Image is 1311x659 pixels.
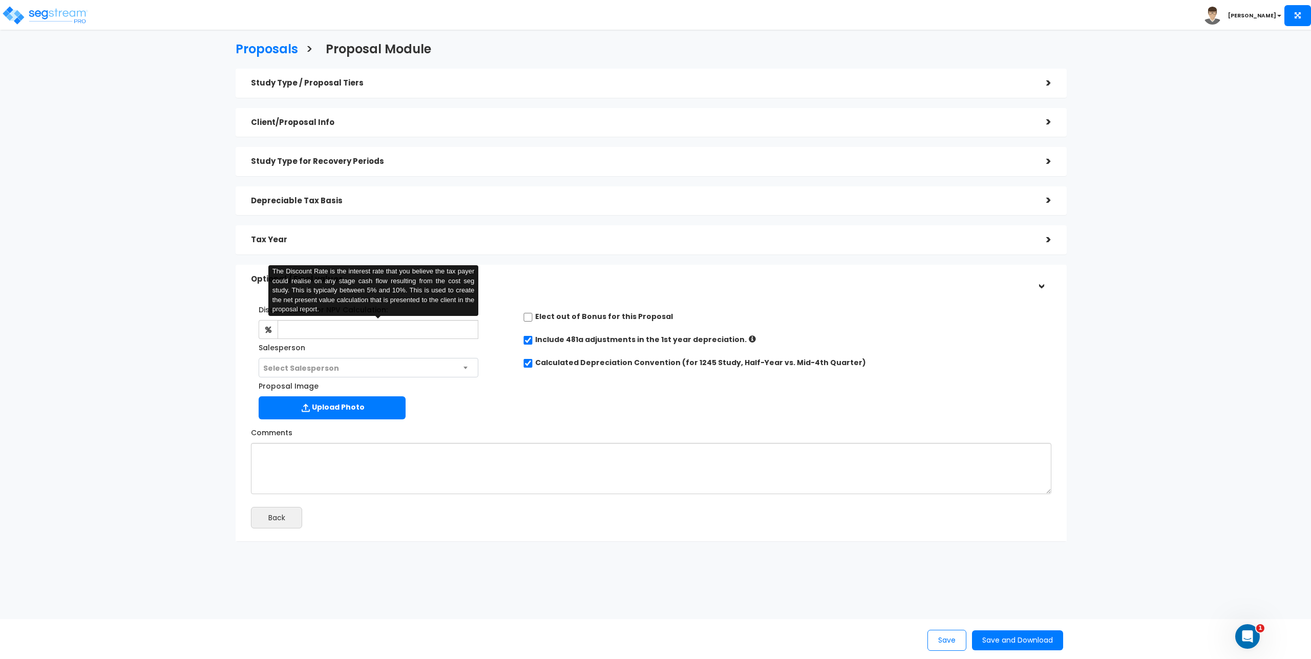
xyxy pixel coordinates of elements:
div: > [1033,269,1049,289]
div: The Discount Rate is the interest rate that you believe the tax payer could realise on any stage ... [268,265,479,316]
b: [PERSON_NAME] [1228,12,1276,19]
label: Include 481a adjustments in the 1st year depreciation. [535,334,747,345]
label: Calculated Depreciation Convention (for 1245 Study, Half-Year vs. Mid-4th Quarter) [535,357,866,368]
img: Upload Icon [300,401,312,414]
label: Proposal Image [259,377,319,391]
button: Save [927,630,966,651]
div: > [1031,114,1051,130]
iframe: Intercom live chat [1235,624,1260,649]
div: > [1031,193,1051,208]
label: Discount Rate for NPV Calculation: [259,301,388,315]
span: Select Salesperson [263,363,339,373]
img: logo_pro_r.png [2,5,89,26]
i: If checked: Increased depreciation = Aggregated Post-Study (up to Tax Year) – Prior Accumulated D... [749,335,756,343]
h5: Depreciable Tax Basis [251,197,1031,205]
h5: Study Type for Recovery Periods [251,157,1031,166]
h5: Study Type / Proposal Tiers [251,79,1031,88]
h5: Tax Year [251,236,1031,244]
h3: Proposals [236,42,298,58]
a: Proposal Module [318,32,431,63]
img: avatar.png [1203,7,1221,25]
label: Elect out of Bonus for this Proposal [535,311,673,322]
a: Proposals [228,32,298,63]
div: > [1031,75,1051,91]
h3: > [306,42,313,58]
h5: Optional / Final values [251,275,1031,284]
button: Save and Download [972,630,1063,650]
label: Comments [251,424,292,438]
label: Salesperson [259,339,305,353]
div: > [1031,232,1051,248]
span: 1 [1256,624,1264,632]
h3: Proposal Module [326,42,431,58]
label: Upload Photo [259,396,406,419]
div: > [1031,154,1051,169]
h5: Client/Proposal Info [251,118,1031,127]
button: Back [251,507,302,528]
